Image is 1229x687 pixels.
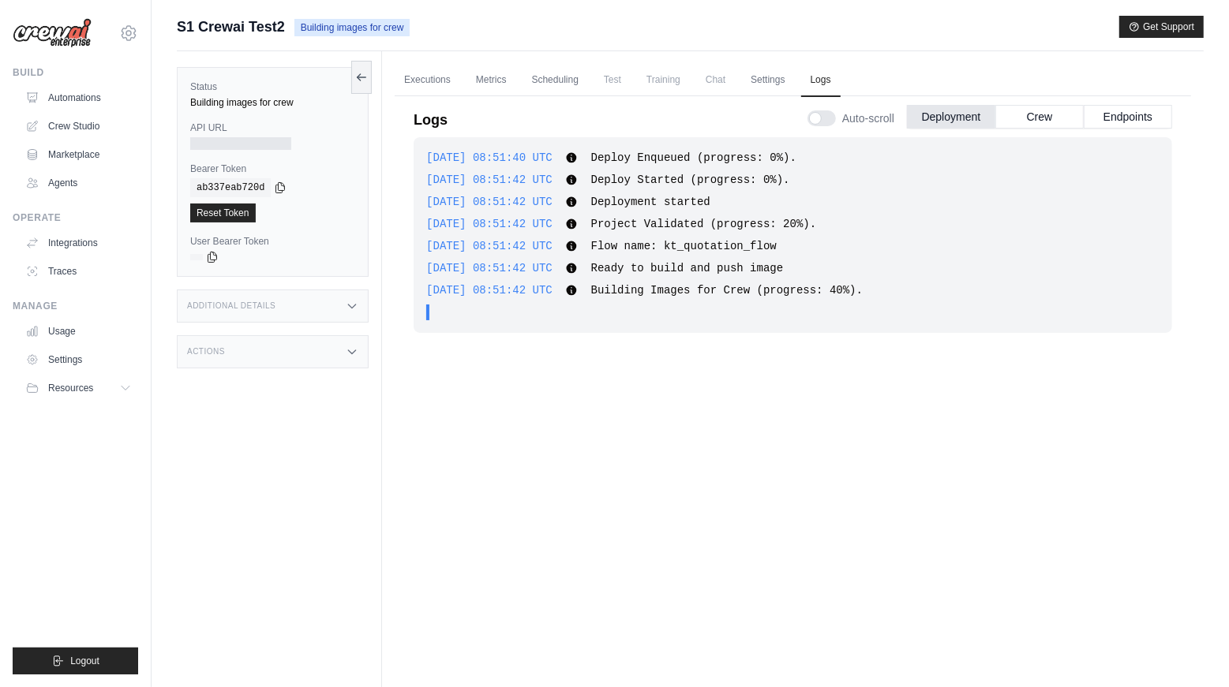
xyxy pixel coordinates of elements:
[13,648,138,674] button: Logout
[801,64,841,97] a: Logs
[637,64,690,95] span: Training is not available until the deployment is complete
[591,151,796,164] span: Deploy Enqueued (progress: 0%).
[591,174,790,186] span: Deploy Started (progress: 0%).
[190,203,256,222] a: Reset Token
[190,96,355,109] div: Building images for crew
[294,19,410,36] span: Building images for crew
[696,64,735,95] span: Chat is not available until the deployment is complete
[426,284,553,297] span: [DATE] 08:51:42 UTC
[591,218,817,230] span: Project Validated (progress: 20%).
[426,196,553,208] span: [DATE] 08:51:42 UTC
[426,262,553,274] span: [DATE] 08:51:42 UTC
[591,284,863,297] span: Building Images for Crew (progress: 40%).
[70,655,99,667] span: Logout
[13,18,92,48] img: Logo
[48,382,93,394] span: Resources
[426,174,553,186] span: [DATE] 08:51:42 UTC
[187,301,275,311] h3: Additional Details
[395,64,460,97] a: Executions
[1150,611,1229,687] div: 채팅 위젯
[19,142,138,167] a: Marketplace
[591,262,784,274] span: Ready to build and push image
[190,162,355,175] label: Bearer Token
[13,211,138,224] div: Operate
[19,114,138,139] a: Crew Studio
[190,121,355,134] label: API URL
[426,240,553,252] span: [DATE] 08:51:42 UTC
[13,300,138,312] div: Manage
[523,64,588,97] a: Scheduling
[19,85,138,110] a: Automations
[190,235,355,248] label: User Bearer Token
[19,230,138,256] a: Integrations
[591,196,710,208] span: Deployment started
[426,151,553,164] span: [DATE] 08:51:40 UTC
[442,304,448,320] span: .
[466,64,516,97] a: Metrics
[1150,611,1229,687] iframe: Chat Widget
[177,16,285,38] span: S1 Crewai Test2
[19,319,138,344] a: Usage
[1084,105,1172,129] button: Endpoints
[907,105,995,129] button: Deployment
[995,105,1084,129] button: Crew
[19,375,138,401] button: Resources
[741,64,794,97] a: Settings
[19,259,138,284] a: Traces
[1119,16,1204,38] button: Get Support
[187,347,225,357] h3: Actions
[594,64,631,95] span: Test
[19,347,138,372] a: Settings
[13,66,138,79] div: Build
[19,170,138,196] a: Agents
[190,80,355,93] label: Status
[414,109,448,131] p: Logs
[426,218,553,230] span: [DATE] 08:51:42 UTC
[842,110,894,126] span: Auto-scroll
[190,178,271,197] code: ab337eab720d
[591,240,777,252] span: Flow name: kt_quotation_flow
